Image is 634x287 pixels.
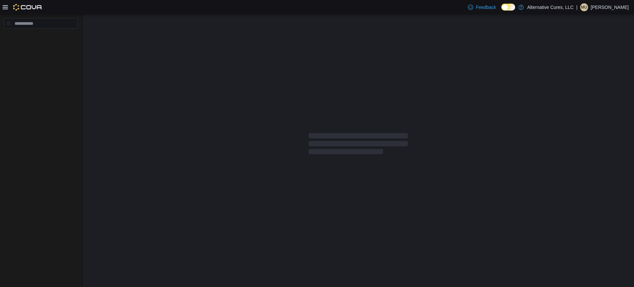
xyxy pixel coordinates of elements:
span: Loading [309,134,408,156]
div: Morgan Underhill [580,3,588,11]
span: MU [581,3,587,11]
input: Dark Mode [501,4,515,11]
span: Feedback [476,4,496,11]
a: Feedback [465,1,499,14]
img: Cova [13,4,43,11]
nav: Complex example [4,30,78,46]
p: [PERSON_NAME] [591,3,629,11]
p: | [576,3,578,11]
p: Alternative Cures, LLC [527,3,574,11]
